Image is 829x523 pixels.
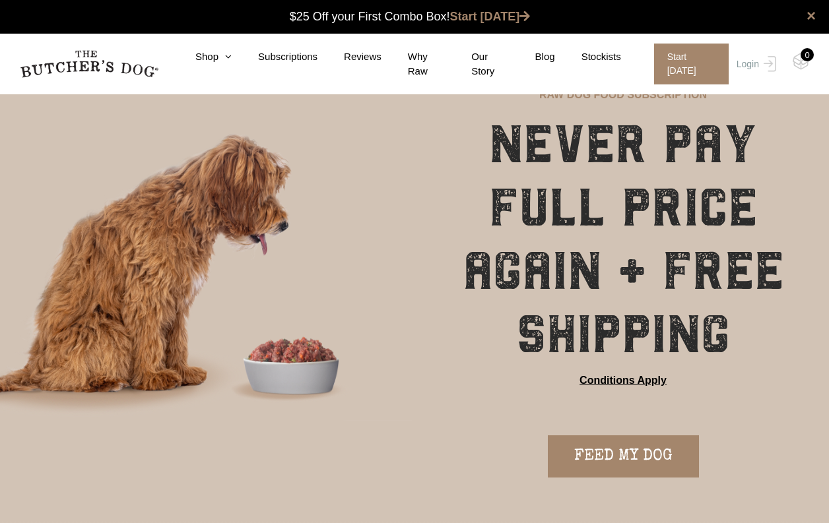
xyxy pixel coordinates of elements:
[807,8,816,24] a: close
[317,49,381,65] a: Reviews
[654,44,729,84] span: Start [DATE]
[509,49,555,65] a: Blog
[580,373,667,388] a: Conditions Apply
[445,49,508,79] a: Our Story
[539,87,707,103] p: RAW DOG FOOD SUBSCRIPTION
[450,113,796,366] h1: NEVER PAY FULL PRICE AGAIN + FREE SHIPPING
[169,49,232,65] a: Shop
[641,44,733,84] a: Start [DATE]
[793,53,809,70] img: TBD_Cart-Empty.png
[733,44,776,84] a: Login
[232,49,317,65] a: Subscriptions
[548,435,699,477] a: FEED MY DOG
[801,48,814,61] div: 0
[555,49,621,65] a: Stockists
[450,10,531,23] a: Start [DATE]
[381,49,445,79] a: Why Raw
